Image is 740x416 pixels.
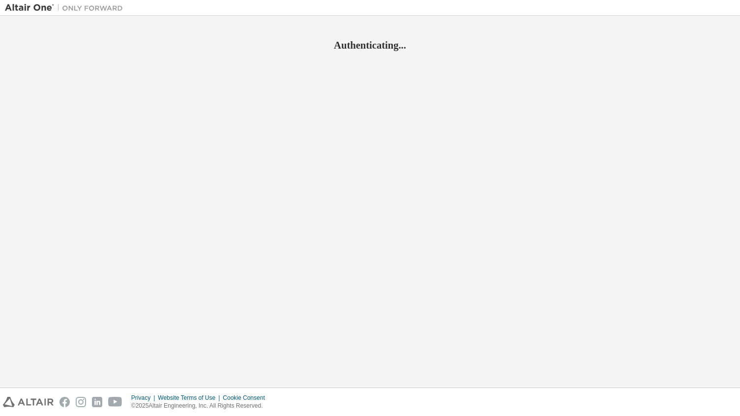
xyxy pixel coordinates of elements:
[223,394,270,402] div: Cookie Consent
[3,397,54,407] img: altair_logo.svg
[108,397,122,407] img: youtube.svg
[131,402,271,410] p: © 2025 Altair Engineering, Inc. All Rights Reserved.
[59,397,70,407] img: facebook.svg
[5,3,128,13] img: Altair One
[158,394,223,402] div: Website Terms of Use
[131,394,158,402] div: Privacy
[92,397,102,407] img: linkedin.svg
[76,397,86,407] img: instagram.svg
[5,39,735,52] h2: Authenticating...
